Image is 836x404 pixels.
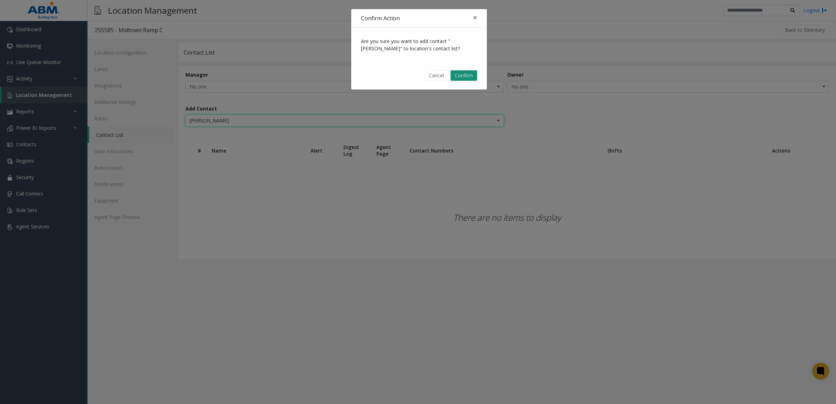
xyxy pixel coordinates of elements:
[451,70,477,81] button: Confirm
[473,13,477,22] span: ×
[424,70,448,81] button: Cancel
[361,14,400,22] h4: Confirm Action
[468,9,482,26] button: Close
[351,28,487,62] div: Are you sure you want to add contact "[PERSON_NAME]" to location's contact list?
